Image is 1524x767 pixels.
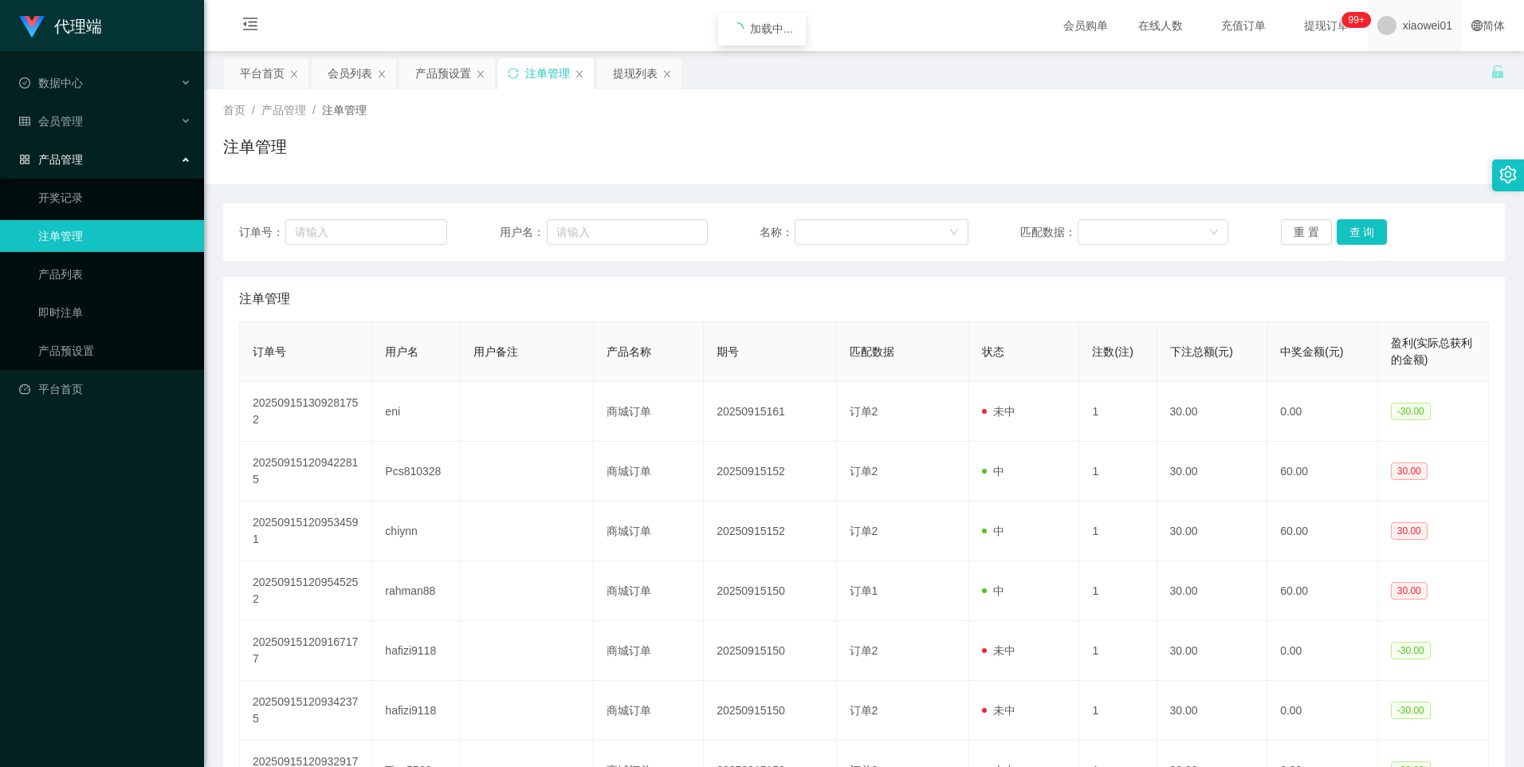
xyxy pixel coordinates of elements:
a: 产品列表 [38,258,191,290]
td: rahman88 [372,561,461,621]
span: 匹配数据： [1020,224,1078,241]
span: 下注总额(元) [1170,345,1233,358]
span: 订单号 [253,345,286,358]
input: 请输入 [285,219,447,245]
i: 图标: menu-fold [223,1,277,52]
td: 1 [1079,621,1157,681]
span: 会员管理 [19,115,83,128]
span: 产品管理 [261,104,306,116]
span: 未中 [982,644,1015,657]
div: 提现列表 [613,58,658,88]
td: 20250915161 [704,382,836,442]
span: 在线人数 [1130,20,1191,31]
i: 图标: down [949,227,959,238]
i: 图标: global [1471,20,1483,31]
span: 注单管理 [239,289,290,309]
span: 注数(注) [1092,345,1133,358]
td: 1 [1079,501,1157,561]
td: hafizi9118 [372,681,461,741]
td: Pcs810328 [372,442,461,501]
a: 图标: dashboard平台首页 [19,373,191,405]
span: 订单1 [850,584,878,597]
span: 数据中心 [19,77,83,89]
span: 订单2 [850,525,878,537]
td: 20250915152 [704,501,836,561]
td: 1 [1079,382,1157,442]
span: 订单2 [850,644,878,657]
span: 订单2 [850,704,878,717]
td: 30.00 [1157,382,1268,442]
td: 20250915150 [704,621,836,681]
span: 订单2 [850,405,878,418]
td: 商城订单 [594,382,705,442]
i: 图标: unlock [1491,65,1505,79]
td: 30.00 [1157,681,1268,741]
button: 查 询 [1337,219,1388,245]
img: logo.9652507e.png [19,16,45,38]
td: 1 [1079,442,1157,501]
td: 202509151209342375 [240,681,372,741]
span: 产品名称 [607,345,651,358]
i: icon: loading [731,22,744,35]
span: 匹配数据 [850,345,894,358]
i: 图标: close [662,69,672,79]
h1: 注单管理 [223,135,287,159]
td: 202509151209422815 [240,442,372,501]
td: 1 [1079,681,1157,741]
td: 202509151309281752 [240,382,372,442]
span: 订单号： [239,224,285,241]
i: 图标: close [377,69,387,79]
td: 20250915150 [704,561,836,621]
td: 202509151209545252 [240,561,372,621]
div: 注单管理 [525,58,570,88]
span: 30.00 [1391,582,1428,600]
span: 盈利(实际总获利的金额) [1391,336,1473,366]
sup: 1204 [1342,12,1371,28]
a: 代理端 [19,19,102,32]
h1: 代理端 [54,1,102,52]
span: -30.00 [1391,642,1431,659]
td: 0.00 [1267,681,1378,741]
span: 中奖金额(元) [1280,345,1343,358]
td: 0.00 [1267,621,1378,681]
td: eni [372,382,461,442]
span: 期号 [717,345,739,358]
span: 30.00 [1391,522,1428,540]
span: 充值订单 [1213,20,1274,31]
td: 202509151209167177 [240,621,372,681]
td: 商城订单 [594,681,705,741]
span: 用户备注 [473,345,518,358]
span: 状态 [982,345,1004,358]
span: 首页 [223,104,245,116]
span: 中 [982,525,1004,537]
td: 商城订单 [594,501,705,561]
span: 用户名： [500,224,548,241]
i: 图标: close [476,69,485,79]
span: 产品管理 [19,153,83,166]
td: 1 [1079,561,1157,621]
span: 加载中... [750,22,793,35]
span: 订单2 [850,465,878,478]
td: 202509151209534591 [240,501,372,561]
td: 30.00 [1157,501,1268,561]
i: 图标: appstore-o [19,154,30,165]
td: 30.00 [1157,621,1268,681]
span: 名称： [760,224,795,241]
td: 30.00 [1157,442,1268,501]
span: 中 [982,584,1004,597]
span: -30.00 [1391,403,1431,420]
td: 20250915152 [704,442,836,501]
span: 用户名 [385,345,418,358]
div: 平台首页 [240,58,285,88]
span: -30.00 [1391,702,1431,719]
span: 未中 [982,704,1015,717]
i: 图标: down [1209,227,1219,238]
span: 注单管理 [322,104,367,116]
span: / [252,104,255,116]
div: 会员列表 [328,58,372,88]
td: 60.00 [1267,501,1378,561]
a: 即时注单 [38,297,191,328]
a: 开奖记录 [38,182,191,214]
td: 20250915150 [704,681,836,741]
span: 中 [982,465,1004,478]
